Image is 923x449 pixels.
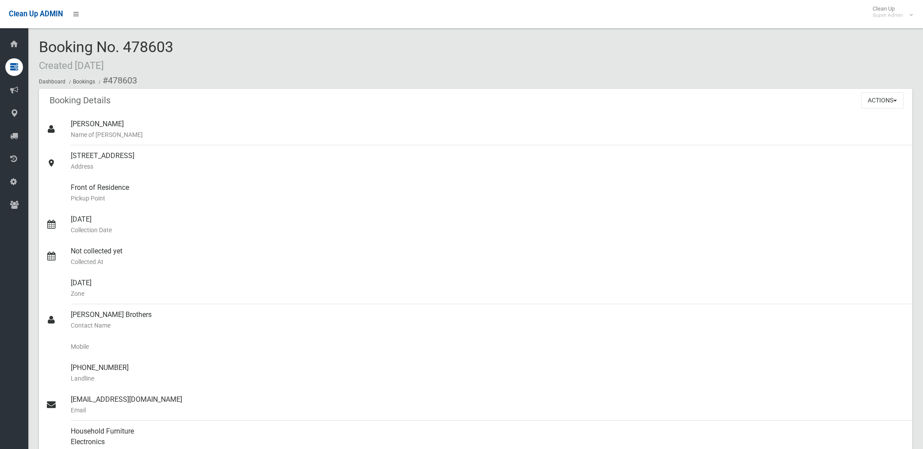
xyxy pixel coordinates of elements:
small: Pickup Point [71,193,905,204]
div: Not collected yet [71,241,905,272]
small: Mobile [71,341,905,352]
a: Dashboard [39,79,65,85]
div: [STREET_ADDRESS] [71,145,905,177]
small: Email [71,405,905,415]
small: Super Admin [873,12,903,19]
a: [EMAIL_ADDRESS][DOMAIN_NAME]Email [39,389,912,421]
div: [DATE] [71,272,905,304]
div: [PERSON_NAME] Brothers [71,304,905,336]
small: Collection Date [71,225,905,235]
a: Bookings [73,79,95,85]
span: Clean Up ADMIN [9,10,63,18]
div: [EMAIL_ADDRESS][DOMAIN_NAME] [71,389,905,421]
small: Address [71,161,905,172]
li: #478603 [96,72,137,89]
div: [PERSON_NAME] [71,113,905,145]
div: [PHONE_NUMBER] [71,357,905,389]
span: Clean Up [868,5,912,19]
small: Contact Name [71,320,905,331]
header: Booking Details [39,92,121,109]
small: Zone [71,288,905,299]
small: Created [DATE] [39,60,104,71]
small: Name of [PERSON_NAME] [71,129,905,140]
small: Landline [71,373,905,384]
div: [DATE] [71,209,905,241]
button: Actions [861,92,904,109]
div: Front of Residence [71,177,905,209]
span: Booking No. 478603 [39,38,173,72]
small: Collected At [71,257,905,267]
